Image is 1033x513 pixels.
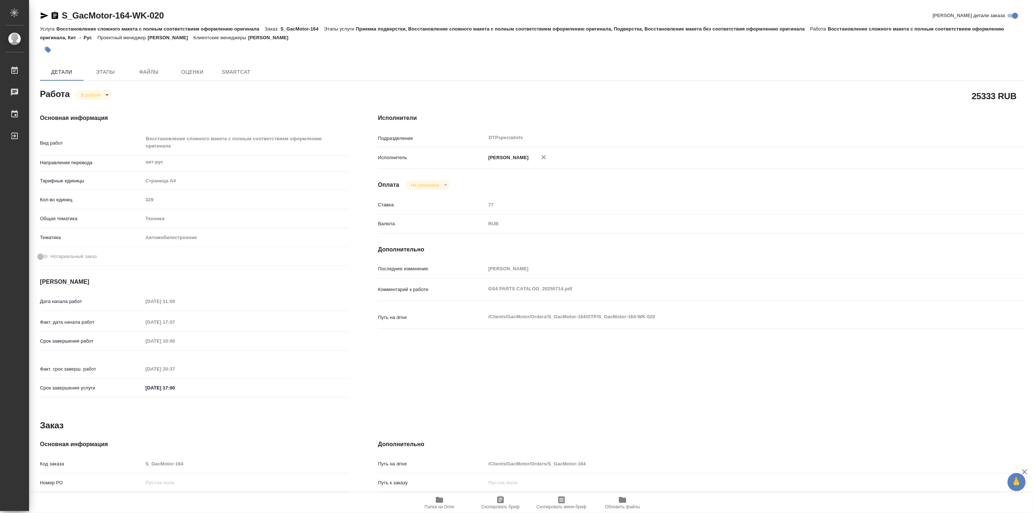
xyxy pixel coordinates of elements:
[40,479,143,486] p: Номер РО
[531,493,592,513] button: Скопировать мини-бриф
[88,68,123,77] span: Этапы
[143,296,207,307] input: Пустое поле
[40,177,143,185] p: Тарифные единицы
[50,11,59,20] button: Скопировать ссылку
[810,26,828,32] p: Работа
[405,180,450,190] div: В работе
[40,42,56,58] button: Добавить тэг
[378,181,400,189] h4: Оплата
[378,114,1025,122] h4: Исполнители
[378,154,486,161] p: Исполнитель
[40,26,56,32] p: Услуга
[1010,474,1023,490] span: 🙏
[40,140,143,147] p: Вид работ
[378,135,486,142] p: Подразделение
[97,35,147,40] p: Проектный менеджер
[486,311,971,323] textarea: /Clients/GacMotor/Orders/S_GacMotor-164/DTP/S_GacMotor-164-WK-020
[50,253,97,260] span: Нотариальный заказ
[143,364,207,374] input: Пустое поле
[40,159,143,166] p: Направление перевода
[470,493,531,513] button: Скопировать бриф
[143,213,349,225] div: Техника
[409,493,470,513] button: Папка на Drive
[219,68,254,77] span: SmartCat
[592,493,653,513] button: Обновить файлы
[143,194,349,205] input: Пустое поле
[79,92,103,98] button: В работе
[143,383,207,393] input: ✎ Введи что-нибудь
[148,35,194,40] p: [PERSON_NAME]
[75,90,112,100] div: В работе
[143,175,349,187] div: Страница А4
[40,196,143,203] p: Кол-во единиц
[40,215,143,222] p: Общая тематика
[280,26,324,32] p: S_GacMotor-164
[378,479,486,486] p: Путь к заказу
[486,154,529,161] p: [PERSON_NAME]
[40,338,143,345] p: Срок завершения работ
[143,317,207,327] input: Пустое поле
[40,87,70,100] h2: Работа
[486,218,971,230] div: RUB
[40,384,143,392] p: Срок завершения услуги
[378,220,486,227] p: Валюта
[486,199,971,210] input: Пустое поле
[486,477,971,488] input: Пустое поле
[1008,473,1026,491] button: 🙏
[605,504,640,509] span: Обновить файлы
[40,420,64,431] h2: Заказ
[409,182,441,188] button: Не оплачена
[62,11,164,20] a: S_GacMotor-164-WK-020
[40,319,143,326] p: Факт. дата начала работ
[378,245,1025,254] h4: Дополнительно
[378,440,1025,449] h4: Дополнительно
[486,459,971,469] input: Пустое поле
[40,11,49,20] button: Скопировать ссылку для ЯМессенджера
[40,298,143,305] p: Дата начала работ
[481,504,519,509] span: Скопировать бриф
[486,283,971,295] textarea: GS4 PARTS CATALOG_20250714.pdf
[40,114,349,122] h4: Основная информация
[248,35,294,40] p: [PERSON_NAME]
[56,26,265,32] p: Восстановление сложного макета с полным соответствием оформлению оригинала
[44,68,79,77] span: Детали
[143,477,349,488] input: Пустое поле
[486,263,971,274] input: Пустое поле
[194,35,248,40] p: Клиентские менеджеры
[425,504,454,509] span: Папка на Drive
[356,26,810,32] p: Приемка подверстки, Восстановление сложного макета с полным соответствием оформлению оригинала, П...
[378,286,486,293] p: Комментарий к работе
[143,231,349,244] div: Автомобилестроение
[143,459,349,469] input: Пустое поле
[324,26,356,32] p: Этапы услуги
[40,365,143,373] p: Факт. срок заверш. работ
[40,460,143,468] p: Код заказа
[536,504,586,509] span: Скопировать мини-бриф
[933,12,1005,19] span: [PERSON_NAME] детали заказа
[378,265,486,272] p: Последнее изменение
[972,90,1017,102] h2: 25333 RUB
[265,26,280,32] p: Заказ:
[131,68,166,77] span: Файлы
[378,314,486,321] p: Путь на drive
[40,234,143,241] p: Тематика
[40,440,349,449] h4: Основная информация
[40,278,349,286] h4: [PERSON_NAME]
[536,149,552,165] button: Удалить исполнителя
[378,460,486,468] p: Путь на drive
[378,201,486,209] p: Ставка
[175,68,210,77] span: Оценки
[143,336,207,346] input: Пустое поле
